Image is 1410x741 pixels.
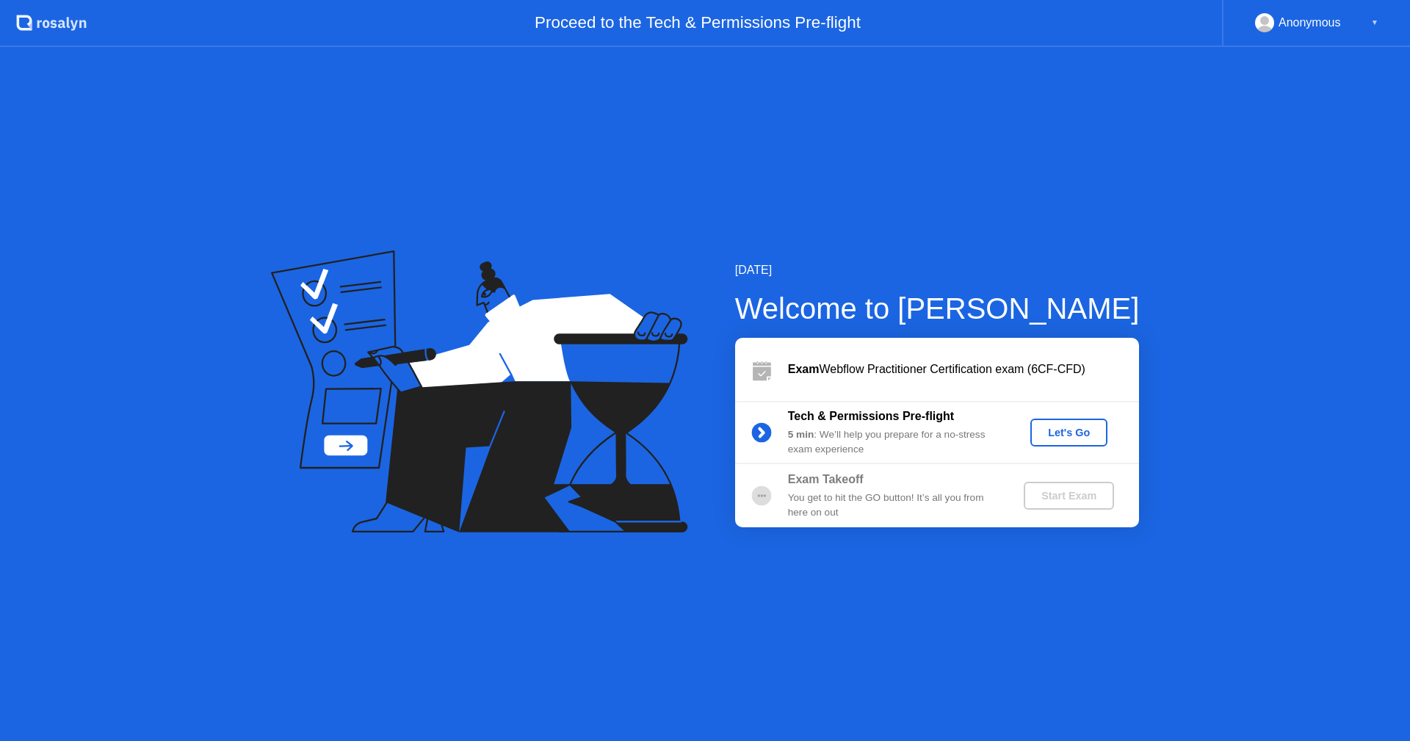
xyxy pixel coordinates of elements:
div: : We’ll help you prepare for a no-stress exam experience [788,427,999,458]
b: Exam Takeoff [788,473,864,485]
div: Anonymous [1279,13,1341,32]
button: Let's Go [1030,419,1107,447]
b: Tech & Permissions Pre-flight [788,410,954,422]
div: ▼ [1371,13,1378,32]
div: Webflow Practitioner Certification exam (6CF-CFD) [788,361,1139,378]
div: [DATE] [735,261,1140,279]
div: Start Exam [1030,490,1108,502]
b: 5 min [788,429,814,440]
button: Start Exam [1024,482,1114,510]
div: You get to hit the GO button! It’s all you from here on out [788,491,999,521]
div: Welcome to [PERSON_NAME] [735,286,1140,330]
b: Exam [788,363,820,375]
div: Let's Go [1036,427,1102,438]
